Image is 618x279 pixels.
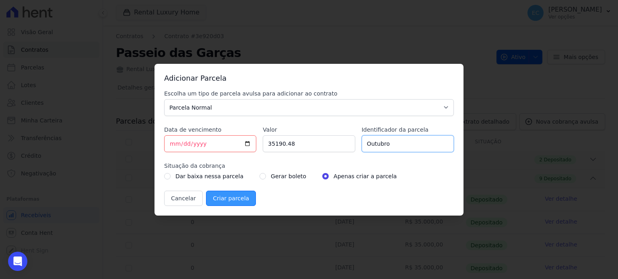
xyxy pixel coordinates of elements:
[164,191,203,206] button: Cancelar
[206,191,256,206] input: Criar parcela
[164,162,454,170] label: Situação da cobrança
[164,126,256,134] label: Data de vencimento
[271,171,306,181] label: Gerar boleto
[164,90,454,98] label: Escolha um tipo de parcela avulsa para adicionar ao contrato
[263,126,355,134] label: Valor
[334,171,397,181] label: Apenas criar a parcela
[175,171,243,181] label: Dar baixa nessa parcela
[362,126,454,134] label: Identificador da parcela
[164,73,454,83] h3: Adicionar Parcela
[8,252,27,271] div: Open Intercom Messenger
